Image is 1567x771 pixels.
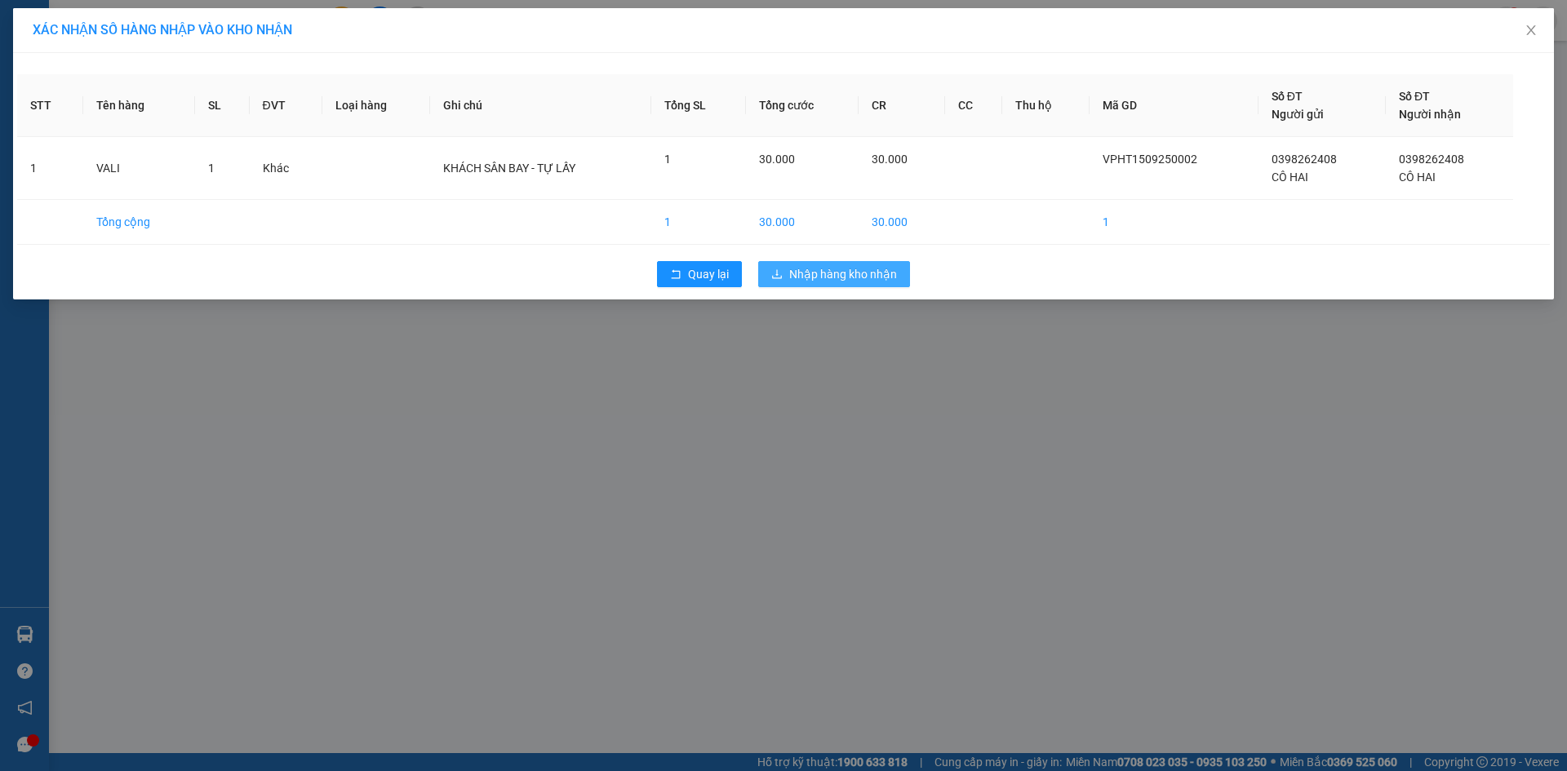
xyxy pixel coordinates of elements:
[657,261,742,287] button: rollbackQuay lại
[1272,171,1308,184] span: CÔ HAI
[688,265,729,283] span: Quay lại
[208,162,215,175] span: 1
[17,137,83,200] td: 1
[872,153,908,166] span: 30.000
[83,200,195,245] td: Tổng cộng
[759,153,795,166] span: 30.000
[859,74,945,137] th: CR
[322,74,431,137] th: Loại hàng
[1272,108,1324,121] span: Người gửi
[859,200,945,245] td: 30.000
[651,200,746,245] td: 1
[758,261,910,287] button: downloadNhập hàng kho nhận
[664,153,671,166] span: 1
[83,74,195,137] th: Tên hàng
[945,74,1002,137] th: CC
[1525,24,1538,37] span: close
[1090,200,1258,245] td: 1
[746,74,859,137] th: Tổng cước
[771,268,783,281] span: download
[670,268,681,281] span: rollback
[430,74,651,137] th: Ghi chú
[1272,153,1337,166] span: 0398262408
[83,137,195,200] td: VALI
[250,74,322,137] th: ĐVT
[1399,171,1436,184] span: CÔ HAI
[651,74,746,137] th: Tổng SL
[1090,74,1258,137] th: Mã GD
[17,74,83,137] th: STT
[1002,74,1090,137] th: Thu hộ
[1399,108,1461,121] span: Người nhận
[789,265,897,283] span: Nhập hàng kho nhận
[1399,90,1430,103] span: Số ĐT
[1399,153,1464,166] span: 0398262408
[1103,153,1197,166] span: VPHT1509250002
[195,74,250,137] th: SL
[746,200,859,245] td: 30.000
[443,162,575,175] span: KHÁCH SÂN BAY - TỰ LẤY
[1508,8,1554,54] button: Close
[33,22,292,38] span: XÁC NHẬN SỐ HÀNG NHẬP VÀO KHO NHẬN
[250,137,322,200] td: Khác
[1272,90,1303,103] span: Số ĐT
